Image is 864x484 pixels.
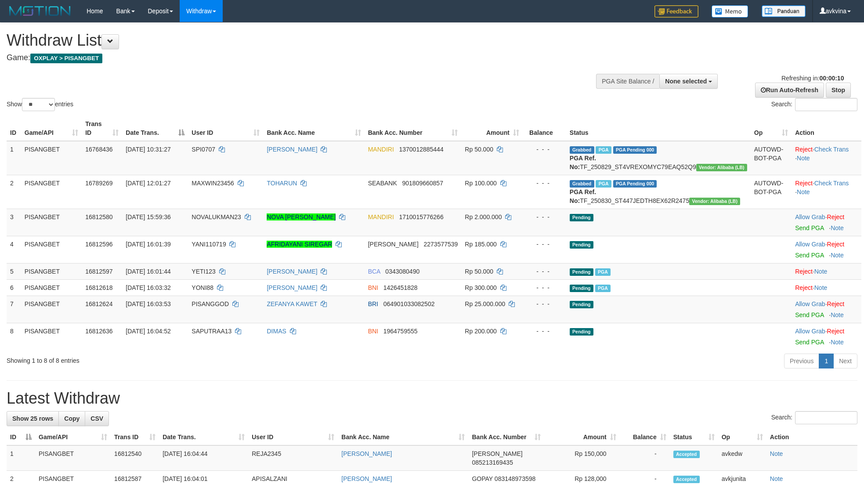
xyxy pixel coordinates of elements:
th: Bank Acc. Number: activate to sort column ascending [468,429,544,445]
span: BRI [368,300,378,307]
th: Trans ID: activate to sort column ascending [111,429,159,445]
span: · [795,328,827,335]
td: PISANGBET [21,296,82,323]
a: Allow Grab [795,328,825,335]
span: Pending [570,328,593,336]
span: Copy 2273577539 to clipboard [423,241,458,248]
a: Previous [784,354,819,368]
span: Copy 1710015776266 to clipboard [399,213,443,220]
span: [DATE] 16:01:44 [126,268,170,275]
a: Note [831,224,844,231]
td: · [792,323,861,350]
th: Bank Acc. Number: activate to sort column ascending [365,116,462,141]
span: [PERSON_NAME] [368,241,419,248]
a: Show 25 rows [7,411,59,426]
a: [PERSON_NAME] [267,268,317,275]
th: Game/API: activate to sort column ascending [21,116,82,141]
td: 2 [7,175,21,209]
span: [PERSON_NAME] [472,450,522,457]
span: CSV [90,415,103,422]
span: SEABANK [368,180,397,187]
th: Date Trans.: activate to sort column descending [122,116,188,141]
td: · [792,263,861,279]
a: [PERSON_NAME] [341,475,392,482]
span: [DATE] 10:31:27 [126,146,170,153]
span: BNI [368,284,378,291]
a: Allow Grab [795,213,825,220]
td: AUTOWD-BOT-PGA [751,141,792,175]
a: Send PGA [795,224,824,231]
span: Rp 50.000 [465,268,493,275]
a: Note [831,252,844,259]
a: Note [831,339,844,346]
a: AFRIDAYANI SIREGAR [267,241,332,248]
a: Reject [827,213,845,220]
span: Grabbed [570,146,594,154]
span: 16812580 [85,213,112,220]
a: TOHARUN [267,180,297,187]
a: Note [797,155,810,162]
th: Bank Acc. Name: activate to sort column ascending [338,429,468,445]
a: Note [770,450,783,457]
a: Reject [795,268,813,275]
span: Copy [64,415,80,422]
a: Note [814,284,828,291]
span: Pending [570,301,593,308]
td: · [792,209,861,236]
a: Reject [795,284,813,291]
span: Grabbed [570,180,594,188]
span: GOPAY [472,475,492,482]
span: OXPLAY > PISANGBET [30,54,102,63]
td: · · [792,175,861,209]
th: Date Trans.: activate to sort column ascending [159,429,248,445]
span: MANDIRI [368,146,394,153]
td: avkedw [718,445,766,471]
span: Rp 2.000.000 [465,213,502,220]
span: 16789269 [85,180,112,187]
span: · [795,241,827,248]
td: 7 [7,296,21,323]
span: Copy 1370012885444 to clipboard [399,146,443,153]
span: Vendor URL: https://dashboard.q2checkout.com/secure [689,198,740,205]
th: Op: activate to sort column ascending [751,116,792,141]
span: [DATE] 16:04:52 [126,328,170,335]
img: Button%20Memo.svg [712,5,748,18]
h1: Withdraw List [7,32,567,49]
th: ID [7,116,21,141]
span: Rp 50.000 [465,146,493,153]
th: Bank Acc. Name: activate to sort column ascending [263,116,364,141]
a: Next [833,354,857,368]
span: [DATE] 16:01:39 [126,241,170,248]
td: PISANGBET [21,175,82,209]
a: Stop [826,83,851,98]
th: User ID: activate to sort column ascending [248,429,338,445]
span: None selected [665,78,707,85]
span: PGA Pending [613,146,657,154]
a: Allow Grab [795,300,825,307]
span: PISANGGOD [192,300,229,307]
td: · [792,279,861,296]
img: MOTION_logo.png [7,4,73,18]
td: TF_250829_ST4VREXOMYC79EAQ52Q9 [566,141,751,175]
strong: 00:00:10 [819,75,844,82]
span: Copy 0343080490 to clipboard [385,268,419,275]
td: Rp 150,000 [544,445,620,471]
b: PGA Ref. No: [570,155,596,170]
a: 1 [819,354,834,368]
span: Marked by avkyakub [595,285,611,292]
button: None selected [659,74,718,89]
span: 16812636 [85,328,112,335]
td: - [620,445,670,471]
span: Copy 901809660857 to clipboard [402,180,443,187]
a: DIMAS [267,328,286,335]
th: Action [766,429,857,445]
div: PGA Site Balance / [596,74,659,89]
span: Rp 185.000 [465,241,496,248]
a: Reject [827,300,845,307]
td: 8 [7,323,21,350]
div: - - - [526,179,563,188]
span: · [795,300,827,307]
td: [DATE] 16:04:44 [159,445,248,471]
span: Vendor URL: https://dashboard.q2checkout.com/secure [696,164,747,171]
input: Search: [795,411,857,424]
